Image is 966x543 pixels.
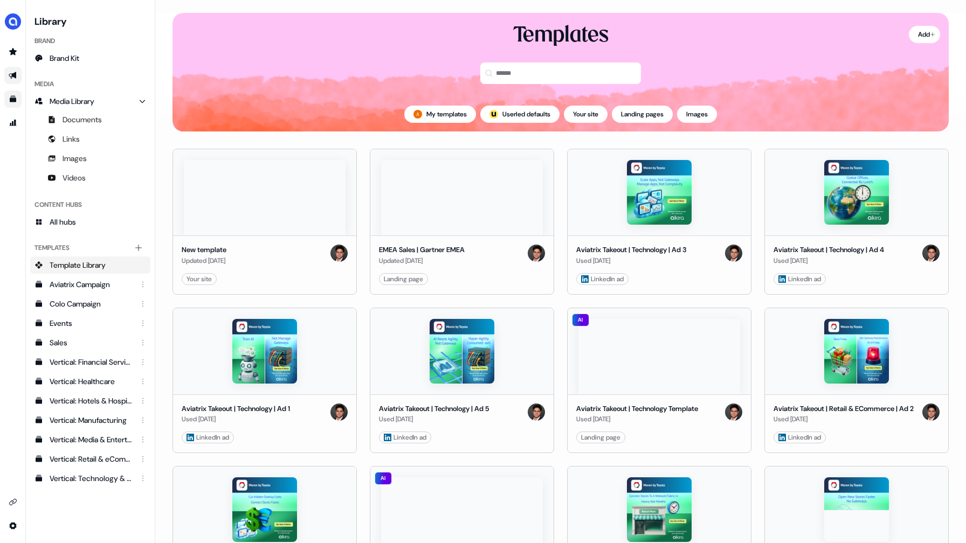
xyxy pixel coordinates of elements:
[50,279,133,290] div: Aviatrix Campaign
[187,274,212,284] div: Your site
[824,160,889,225] img: Aviatrix Takeout | Technology | Ad 4
[172,308,357,454] button: Aviatrix Takeout | Technology | Ad 1Aviatrix Takeout | Technology | Ad 1Used [DATE]Hugh LinkedIn ad
[30,334,150,351] a: Sales
[489,110,498,119] div: ;
[404,106,476,123] button: My templates
[63,153,87,164] span: Images
[182,403,290,414] div: Aviatrix Takeout | Technology | Ad 1
[4,43,22,60] a: Go to prospects
[30,450,150,468] a: Vertical: Retail & eCommerce
[764,308,949,454] button: Aviatrix Takeout | Retail & ECommerce | Ad 2Aviatrix Takeout | Retail & ECommerce | Ad 2Used [DAT...
[725,245,742,262] img: Hugh
[627,160,692,225] img: Aviatrix Takeout | Technology | Ad 3
[30,150,150,167] a: Images
[576,414,698,424] div: Used [DATE]
[50,415,133,426] div: Vertical: Manufacturing
[182,255,226,266] div: Updated [DATE]
[30,213,150,231] a: All hubs
[370,149,554,295] button: EMEA Sales | Gartner EMEAEMEA Sales | Gartner EMEAUpdated [DATE]HughLanding page
[30,111,150,128] a: Documents
[764,149,949,295] button: Aviatrix Takeout | Technology | Ad 4Aviatrix Takeout | Technology | Ad 4Used [DATE]Hugh LinkedIn ad
[384,432,426,443] div: LinkedIn ad
[778,274,821,284] div: LinkedIn ad
[30,373,150,390] a: Vertical: Healthcare
[922,245,940,262] img: Hugh
[528,245,545,262] img: Hugh
[824,477,889,542] img: Aviatrix Takeout | Retail & ECommerce | Ad 5
[63,172,86,183] span: Videos
[50,376,133,387] div: Vertical: Healthcare
[232,319,297,384] img: Aviatrix Takeout | Technology | Ad 1
[172,149,357,295] button: New templateNew templateUpdated [DATE]HughYour site
[50,454,133,464] div: Vertical: Retail & eCommerce
[677,106,717,123] button: Images
[375,472,392,485] div: AI
[50,473,133,484] div: Vertical: Technology & Software
[30,32,150,50] div: Brand
[30,50,150,67] a: Brand Kit
[63,114,102,125] span: Documents
[370,308,554,454] button: Aviatrix Takeout | Technology | Ad 5Aviatrix Takeout | Technology | Ad 5Used [DATE]Hugh LinkedIn ad
[30,13,150,28] h3: Library
[4,90,22,108] a: Go to templates
[576,245,686,255] div: Aviatrix Takeout | Technology | Ad 3
[30,130,150,148] a: Links
[30,169,150,186] a: Videos
[4,114,22,131] a: Go to attribution
[30,470,150,487] a: Vertical: Technology & Software
[612,106,673,123] button: Landing pages
[567,149,751,295] button: Aviatrix Takeout | Technology | Ad 3Aviatrix Takeout | Technology | Ad 3Used [DATE]Hugh LinkedIn ad
[379,414,489,424] div: Used [DATE]
[330,245,348,262] img: Hugh
[384,274,423,284] div: Landing page
[567,308,751,454] button: Aviatrix Takeout | Technology TemplateAIAviatrix Takeout | Technology TemplateUsed [DATE]HughLand...
[30,353,150,371] a: Vertical: Financial Services
[379,245,465,255] div: EMEA Sales | Gartner EMEA
[330,403,348,421] img: Hugh
[50,395,133,406] div: Vertical: Hotels & Hospitality
[576,403,698,414] div: Aviatrix Takeout | Technology Template
[50,298,133,309] div: Colo Campaign
[182,245,226,255] div: New template
[30,412,150,429] a: Vertical: Manufacturing
[578,319,740,394] img: Aviatrix Takeout | Technology Template
[774,414,914,424] div: Used [DATE]
[30,392,150,409] a: Vertical: Hotels & Hospitality
[909,26,940,43] button: Add
[50,53,79,64] span: Brand Kit
[30,75,150,93] div: Media
[4,517,22,534] a: Go to integrations
[50,318,133,329] div: Events
[4,493,22,511] a: Go to integrations
[50,260,106,270] span: Template Library
[572,314,589,326] div: AI
[63,134,80,144] span: Links
[4,67,22,84] a: Go to outbound experience
[30,239,150,256] div: Templates
[774,403,914,414] div: Aviatrix Takeout | Retail & ECommerce | Ad 2
[564,106,608,123] button: Your site
[184,160,346,235] img: New template
[232,477,297,542] img: Aviatrix Takeout | Retail & ECommerce | Ad 1
[379,255,465,266] div: Updated [DATE]
[30,431,150,448] a: Vertical: Media & Entertainment
[413,110,422,119] img: Apoorva
[182,414,290,424] div: Used [DATE]
[30,196,150,213] div: Content Hubs
[30,276,150,293] a: Aviatrix Campaign
[824,319,889,384] img: Aviatrix Takeout | Retail & ECommerce | Ad 2
[50,217,76,227] span: All hubs
[379,403,489,414] div: Aviatrix Takeout | Technology | Ad 5
[627,477,692,542] img: Aviatrix Takeout | Retail & ECommerce | Ad 4
[50,96,94,107] span: Media Library
[381,160,543,235] img: EMEA Sales | Gartner EMEA
[30,93,150,110] a: Media Library
[489,110,498,119] img: userled logo
[528,403,545,421] img: Hugh
[576,255,686,266] div: Used [DATE]
[430,319,494,384] img: Aviatrix Takeout | Technology | Ad 5
[725,403,742,421] img: Hugh
[50,357,133,367] div: Vertical: Financial Services
[480,106,560,123] button: userled logo;Userled defaults
[774,245,884,255] div: Aviatrix Takeout | Technology | Ad 4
